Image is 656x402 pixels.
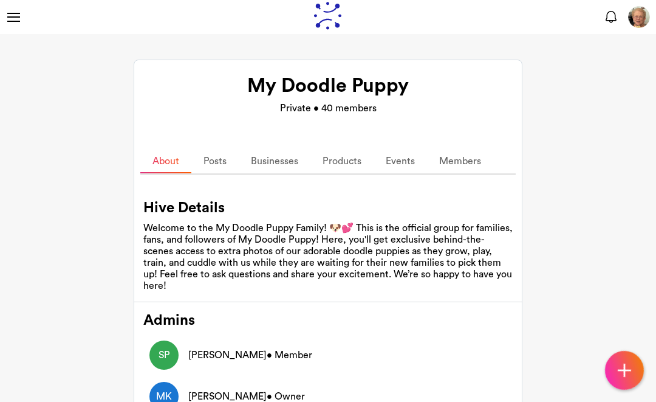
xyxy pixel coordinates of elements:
[604,10,618,24] img: alert icon
[143,222,513,292] div: Welcome to the My Doodle Puppy Family! 🐶💕 This is the official group for families, fans, and foll...
[313,2,342,30] img: logo
[247,74,409,97] h1: My Doodle Puppy
[614,360,635,381] img: icon-plus.svg
[267,392,305,401] span: • Owner
[239,150,310,173] a: Businesses
[374,150,427,173] a: Events
[140,150,191,173] a: About
[143,199,513,217] h2: Hive Details
[191,150,239,173] a: Posts
[159,348,170,362] p: SP
[188,348,312,362] p: Skye Parker
[143,334,513,376] a: SP[PERSON_NAME]• Member
[267,350,312,360] span: • Member
[628,6,650,28] img: user avatar
[280,101,377,116] p: Private • 40 members
[427,150,493,173] a: Members
[310,150,374,173] a: Products
[143,312,513,330] h2: Admins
